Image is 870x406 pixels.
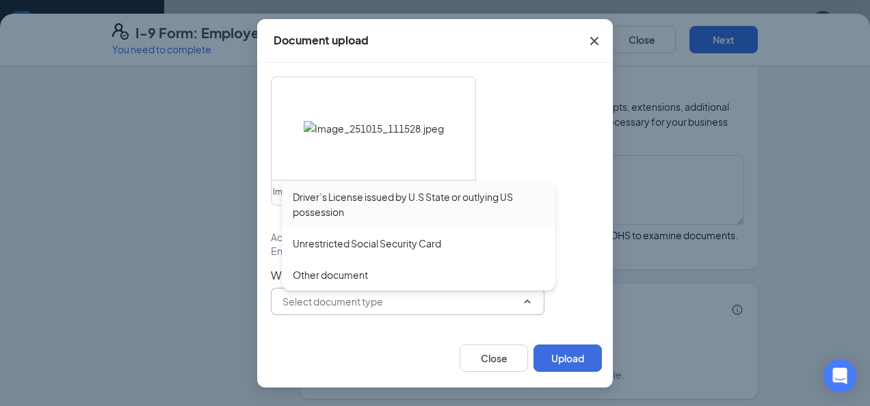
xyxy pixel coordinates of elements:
[293,189,544,219] div: Driver’s License issued by U.S State or outlying US possession
[576,19,613,63] button: Close
[304,121,444,136] img: Image_251015_111528.jpeg
[293,267,368,282] div: Other document
[273,186,384,199] span: Image_251015_111528.jpeg
[271,244,555,258] span: Ensure you upload clear front and back copies of the document.
[533,344,602,372] button: Upload
[271,230,531,244] span: Accepted File type: PDF, Images. Maximum File Size: 15MB
[522,296,533,307] svg: ChevronUp
[460,344,528,372] button: Close
[293,236,441,251] div: Unrestricted Social Security Card
[586,33,603,49] svg: Cross
[282,294,516,309] input: Select document type
[271,269,599,282] span: Which document are you uploading?
[823,360,856,392] div: Open Intercom Messenger
[274,33,369,48] div: Document upload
